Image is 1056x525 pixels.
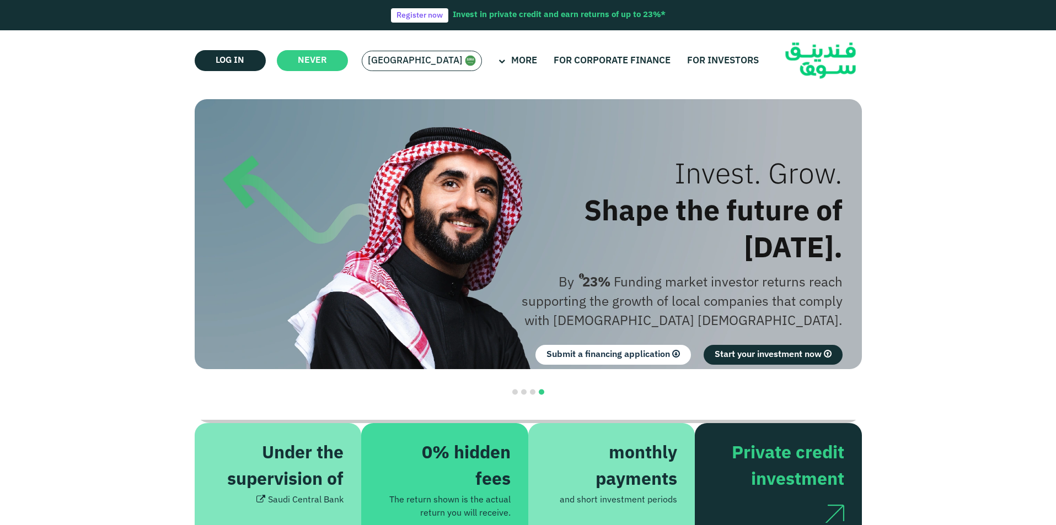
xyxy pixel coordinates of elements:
font: Under the supervision of [227,445,344,489]
font: Invest in private credit and earn returns of up to 23%* [453,11,666,19]
font: Submit a financing application [546,350,670,359]
img: SA Flag [465,55,476,66]
font: never [298,56,327,64]
font: Invest. Grow. [674,162,843,190]
button: navigation [528,388,537,397]
font: For corporate finance [554,56,671,66]
font: For investors [687,56,759,66]
img: arrow [825,505,844,523]
a: Log in [195,50,266,71]
font: Register now [396,12,443,20]
button: navigation [537,388,546,397]
font: Start your investment now [715,350,822,359]
a: For corporate finance [551,52,673,70]
a: Submit a financing application [535,345,691,365]
font: More [511,56,537,66]
font: 23% [582,277,610,289]
font: The return shown is the actual return you will receive. [389,496,511,517]
a: For investors [684,52,762,70]
font: Shape the future of [DATE]. [584,199,843,263]
img: Logo [766,33,875,89]
button: navigation [519,388,528,397]
button: navigation [511,388,519,397]
font: monthly payments [596,445,677,489]
font: Private credit investment [732,445,844,489]
a: Register now [391,8,448,23]
font: Log in [216,56,244,64]
font: 0% hidden fees [422,445,511,489]
font: By supporting the growth of local companies that comply with [DEMOGRAPHIC_DATA] [DEMOGRAPHIC_DATA]. [522,277,843,328]
font: and short investment periods [560,496,677,504]
i: 23% Internal Rate of Return (Expected) ~ 15% Net Return (Expected) [579,274,584,280]
a: Start your investment now [704,345,843,365]
font: Funding market investor returns reach [614,277,843,289]
font: Saudi Central Bank [268,496,344,504]
font: [GEOGRAPHIC_DATA] [368,56,463,66]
